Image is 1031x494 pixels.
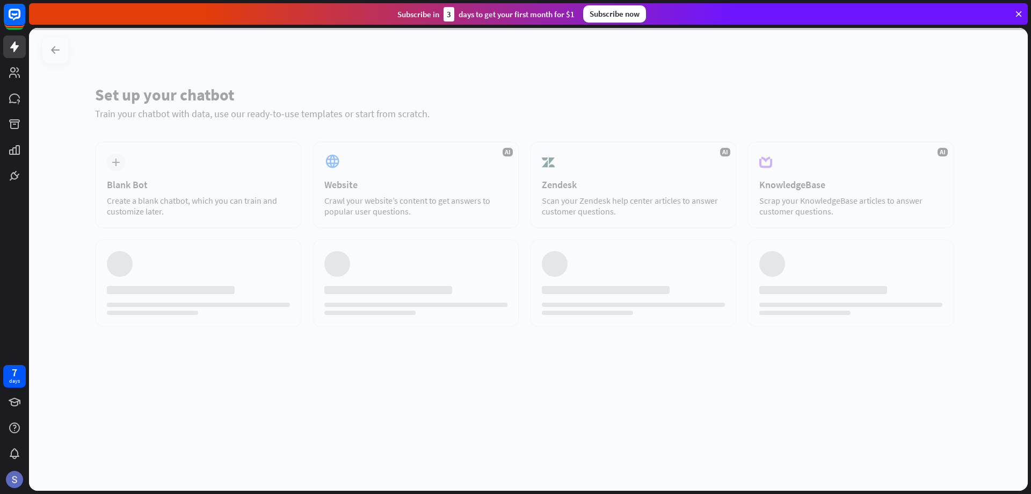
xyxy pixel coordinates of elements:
[583,5,646,23] div: Subscribe now
[3,365,26,388] a: 7 days
[397,7,575,22] div: Subscribe in days to get your first month for $1
[12,368,17,377] div: 7
[9,377,20,385] div: days
[444,7,454,22] div: 3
